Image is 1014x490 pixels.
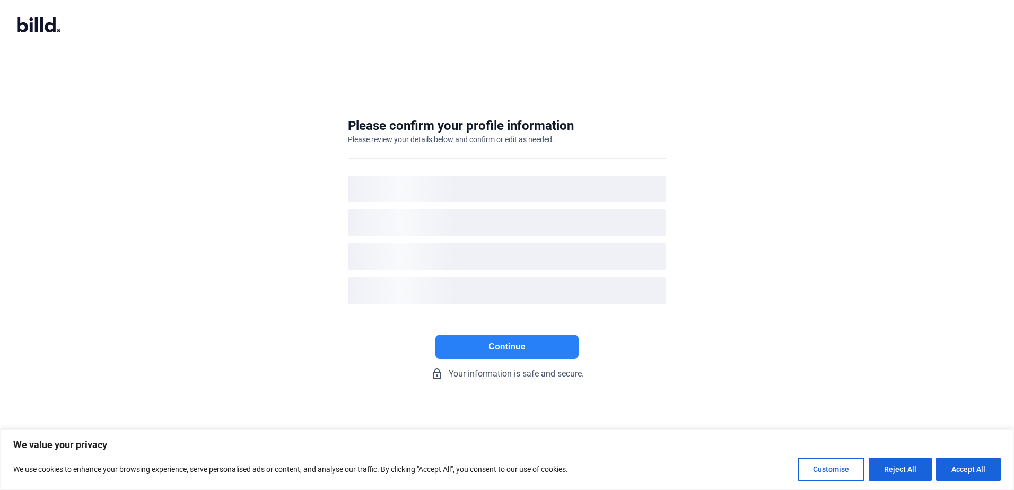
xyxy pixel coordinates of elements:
[348,243,666,270] div: loading
[348,176,666,202] div: loading
[348,209,666,236] div: loading
[798,458,864,481] button: Customise
[348,277,666,304] div: loading
[348,134,554,145] div: Please review your details below and confirm or edit as needed.
[348,117,574,134] div: Please confirm your profile information
[435,335,579,359] button: Continue
[869,458,932,481] button: Reject All
[348,367,666,380] div: Your information is safe and secure.
[13,463,568,476] p: We use cookies to enhance your browsing experience, serve personalised ads or content, and analys...
[13,439,1001,451] p: We value your privacy
[936,458,1001,481] button: Accept All
[431,367,443,380] mat-icon: lock_outline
